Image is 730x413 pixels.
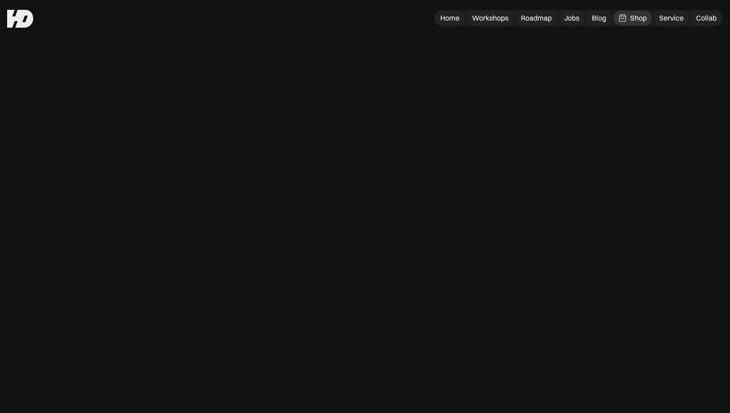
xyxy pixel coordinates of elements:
div: Jobs [564,13,579,23]
a: Home [435,11,465,25]
div: Home [440,13,459,23]
div: Shop [630,13,647,23]
a: Jobs [559,11,585,25]
div: Collab [696,13,717,23]
div: Roadmap [521,13,552,23]
div: Blog [592,13,606,23]
a: Blog [586,11,611,25]
a: Roadmap [516,11,557,25]
a: Workshops [467,11,514,25]
a: Service [654,11,689,25]
div: Workshops [472,13,509,23]
a: Shop [613,11,652,25]
div: Service [659,13,684,23]
a: Collab [691,11,722,25]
